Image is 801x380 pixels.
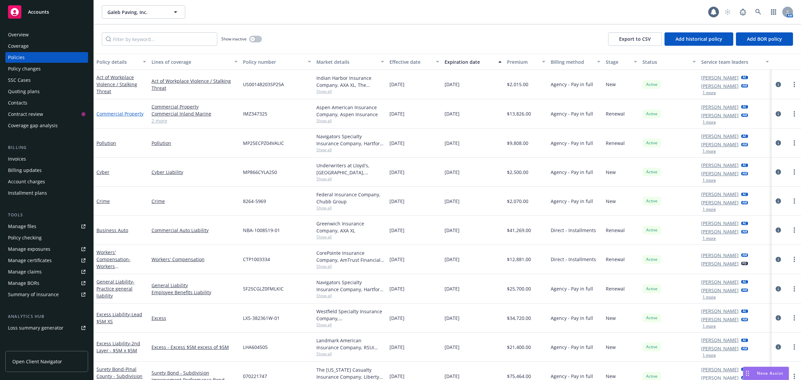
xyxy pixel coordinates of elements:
a: circleInformation [774,110,782,118]
span: $34,720.00 [507,315,531,322]
a: Contacts [5,98,88,108]
span: [DATE] [445,81,460,88]
a: General Liability [152,282,238,289]
a: Switch app [767,5,780,19]
a: [PERSON_NAME] [701,220,739,227]
span: Active [645,286,658,292]
span: Show inactive [221,36,247,42]
span: Direct - Installments [551,227,596,234]
a: Employee Benefits Liability [152,289,238,296]
a: Workers' Compensation [152,256,238,263]
a: Quoting plans [5,86,88,97]
div: Billing updates [8,165,42,176]
span: MP866CYLA250 [243,169,277,176]
div: Loss summary generator [8,323,63,333]
a: Installment plans [5,188,88,198]
a: Act of Workplace Violence / Stalking Threat [152,77,238,91]
span: Show all [316,176,384,182]
button: Add BOR policy [736,32,793,46]
div: Federal Insurance Company, Chubb Group [316,191,384,205]
span: Show all [316,147,384,153]
span: - Practice general liability [96,278,135,299]
a: Act of Workplace Violence / Stalking Threat [96,74,137,94]
button: Nova Assist [743,367,789,380]
span: $2,015.00 [507,81,528,88]
a: Excess Liability [96,311,142,325]
span: Active [645,140,658,146]
div: Overview [8,29,29,40]
span: Active [645,373,658,379]
a: 2 more [152,117,238,124]
a: circleInformation [774,139,782,147]
div: Stage [606,58,630,65]
span: Direct - Installments [551,256,596,263]
button: 1 more [703,178,716,182]
span: Active [645,169,658,175]
button: 1 more [703,207,716,211]
a: Policies [5,52,88,63]
a: [PERSON_NAME] [701,191,739,198]
a: circleInformation [774,168,782,176]
a: circleInformation [774,343,782,351]
button: Lines of coverage [149,54,240,70]
a: [PERSON_NAME] [701,278,739,286]
span: [DATE] [445,227,460,234]
span: Agency - Pay in full [551,198,593,205]
span: Active [645,81,658,87]
a: more [790,80,798,88]
span: 8264-5969 [243,198,266,205]
button: 1 more [703,149,716,153]
div: CorePointe Insurance Company, AmTrust Financial Services, NIP Group, Inc. [316,249,384,263]
button: Policy number [240,54,314,70]
span: Show all [316,88,384,94]
span: Export to CSV [619,36,651,42]
span: MP25ECPZ04VALIC [243,140,284,147]
a: Manage files [5,221,88,232]
span: Show all [316,263,384,269]
a: more [790,110,798,118]
button: 1 more [703,353,716,357]
span: 070221747 [243,373,267,380]
span: $13,826.00 [507,110,531,117]
button: Add historical policy [664,32,733,46]
span: Agency - Pay in full [551,344,593,351]
a: circleInformation [774,80,782,88]
a: Report a Bug [736,5,750,19]
span: New [606,169,616,176]
span: [DATE] [389,344,405,351]
span: Accounts [28,9,49,15]
button: 1 more [703,324,716,328]
a: more [790,285,798,293]
span: Active [645,227,658,233]
a: [PERSON_NAME] [701,162,739,169]
a: [PERSON_NAME] [701,228,739,235]
a: [PERSON_NAME] [701,170,739,177]
a: Summary of insurance [5,289,88,300]
span: Show all [316,118,384,124]
span: [DATE] [445,373,460,380]
span: $9,808.00 [507,140,528,147]
span: $41,269.00 [507,227,531,234]
a: [PERSON_NAME] [701,74,739,81]
div: Status [642,58,689,65]
a: Policy changes [5,63,88,74]
div: Underwriters at Lloyd's, [GEOGRAPHIC_DATA], [PERSON_NAME] of [GEOGRAPHIC_DATA], Evolve [316,162,384,176]
a: [PERSON_NAME] [701,133,739,140]
span: [DATE] [389,81,405,88]
div: Policy changes [8,63,41,74]
button: 1 more [703,236,716,240]
span: [DATE] [389,256,405,263]
div: Policy number [243,58,304,65]
a: Pollution [96,140,116,146]
div: Westfield Specialty Insurance Company, [GEOGRAPHIC_DATA], [GEOGRAPHIC_DATA] [316,308,384,322]
div: SSC Cases [8,75,31,85]
a: Start snowing [721,5,734,19]
span: [DATE] [445,198,460,205]
div: Effective date [389,58,432,65]
a: Crime [96,198,110,204]
span: Renewal [606,140,625,147]
div: Manage claims [8,266,42,277]
a: Manage claims [5,266,88,277]
span: $75,464.00 [507,373,531,380]
span: Active [645,198,658,204]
